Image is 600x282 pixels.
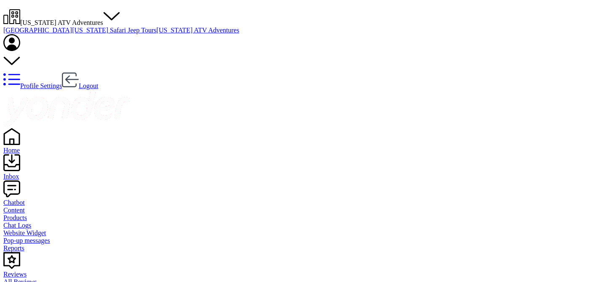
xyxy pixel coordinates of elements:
a: Logout [62,82,98,89]
a: Profile Settings [3,82,62,89]
a: [US_STATE] Safari Jeep Tours [72,27,156,34]
a: Content [3,207,597,214]
img: yonder-white-logo.png [3,90,130,126]
a: [GEOGRAPHIC_DATA] [3,27,72,34]
a: Home [3,139,597,154]
a: Chat Logs [3,222,597,229]
a: Inbox [3,165,597,180]
a: Chatbot [3,191,597,207]
a: Reviews [3,263,597,278]
a: [US_STATE] ATV Adventures [157,27,240,34]
a: Products [3,214,597,222]
div: Chatbot [3,199,597,207]
a: Pop-up messages [3,237,597,244]
div: Reviews [3,271,597,278]
a: Reports [3,244,597,252]
div: Home [3,147,597,154]
span: [US_STATE] ATV Adventures [20,19,103,26]
a: Website Widget [3,229,597,237]
div: Inbox [3,173,597,180]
